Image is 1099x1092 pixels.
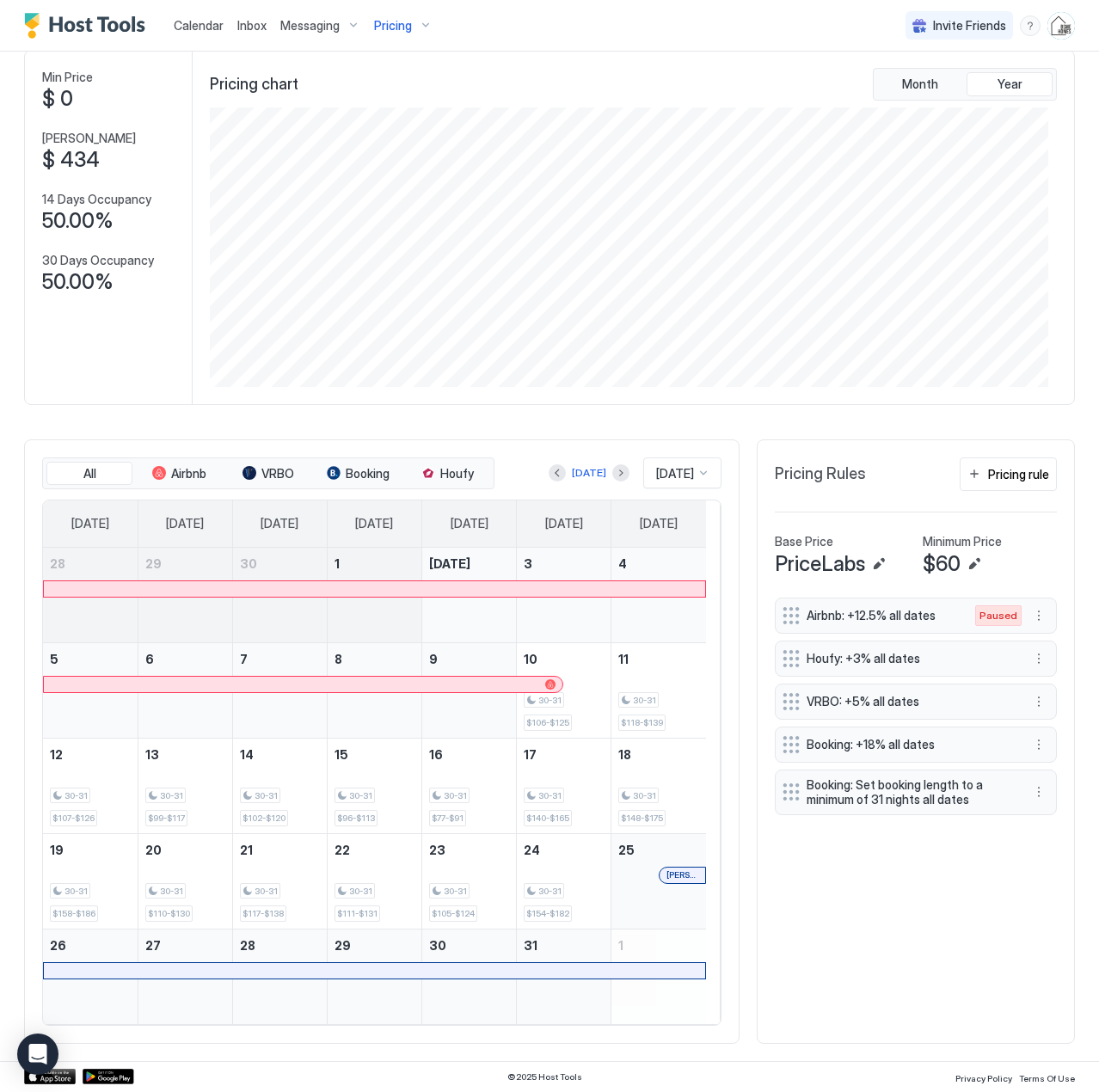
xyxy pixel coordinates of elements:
span: 18 [618,747,631,762]
span: Pricing [374,18,412,34]
a: October 6, 2025 [138,643,232,675]
span: Inbox [237,18,267,33]
a: Google Play Store [83,1069,134,1084]
td: October 18, 2025 [611,738,706,833]
a: Calendar [174,16,224,34]
span: 17 [524,747,537,762]
span: Month [902,77,938,92]
a: Friday [528,500,600,547]
span: © 2025 Host Tools [507,1071,582,1083]
td: October 7, 2025 [232,642,327,738]
span: [DATE] [71,516,109,531]
div: Booking: Set booking length to a minimum of 31 nights all dates menu [775,770,1057,815]
a: October 19, 2025 [43,834,138,866]
a: October 26, 2025 [43,929,138,961]
span: Minimum Price [923,534,1002,549]
span: 19 [50,843,64,857]
td: November 1, 2025 [611,929,706,1024]
a: Monday [149,500,221,547]
div: menu [1028,605,1049,626]
td: October 6, 2025 [138,642,232,738]
button: More options [1028,605,1049,626]
span: 30-31 [444,886,467,897]
a: Host Tools Logo [24,13,153,39]
a: Terms Of Use [1019,1068,1075,1086]
span: Min Price [42,70,93,85]
span: 30 [429,938,446,953]
td: October 20, 2025 [138,833,232,929]
div: tab-group [873,68,1057,101]
a: October 28, 2025 [233,929,327,961]
td: October 11, 2025 [611,642,706,738]
button: Edit [869,554,889,574]
span: 3 [524,556,532,571]
span: 30-31 [64,886,88,897]
span: $148-$175 [621,813,663,824]
span: $102-$120 [243,813,285,824]
span: 12 [50,747,63,762]
a: October 4, 2025 [611,548,706,580]
button: More options [1028,648,1049,669]
a: October 5, 2025 [43,643,138,675]
span: 25 [618,843,635,857]
a: September 29, 2025 [138,548,232,580]
a: September 30, 2025 [233,548,327,580]
span: $154-$182 [526,908,569,919]
a: October 13, 2025 [138,739,232,770]
span: 27 [145,938,161,953]
span: 26 [50,938,66,953]
a: October 20, 2025 [138,834,232,866]
a: October 12, 2025 [43,739,138,770]
a: October 27, 2025 [138,929,232,961]
a: October 25, 2025 [611,834,706,866]
span: 24 [524,843,540,857]
a: October 1, 2025 [328,548,421,580]
td: October 13, 2025 [138,738,232,833]
span: 1 [335,556,340,571]
span: $ 0 [42,86,73,112]
td: October 1, 2025 [327,548,421,643]
a: October 23, 2025 [422,834,516,866]
a: Thursday [433,500,506,547]
button: All [46,462,132,486]
a: October 7, 2025 [233,643,327,675]
span: 30-31 [160,886,183,897]
a: October 29, 2025 [328,929,421,961]
span: $117-$138 [243,908,284,919]
span: Invite Friends [933,18,1006,34]
span: Houfy [440,466,474,482]
button: More options [1028,734,1049,755]
td: October 17, 2025 [517,738,611,833]
span: [PERSON_NAME] [666,869,698,880]
span: 50.00% [42,208,114,234]
span: Booking [346,466,390,482]
button: Houfy [404,462,490,486]
div: [DATE] [572,465,606,481]
span: 30-31 [255,886,278,897]
a: October 21, 2025 [233,834,327,866]
td: October 15, 2025 [327,738,421,833]
div: menu [1020,15,1041,36]
span: Privacy Policy [955,1073,1012,1083]
a: October 3, 2025 [517,548,611,580]
button: VRBO [225,462,311,486]
span: 14 [240,747,254,762]
button: Year [967,72,1053,96]
div: menu [1028,648,1049,669]
a: October 2, 2025 [422,548,516,580]
span: [DATE] [451,516,488,531]
a: October 30, 2025 [422,929,516,961]
td: October 25, 2025 [611,833,706,929]
span: $118-$139 [621,717,663,728]
span: [DATE] [261,516,298,531]
td: October 26, 2025 [43,929,138,1024]
td: September 28, 2025 [43,548,138,643]
button: Airbnb [136,462,222,486]
button: Edit [964,554,985,574]
span: Booking: Set booking length to a minimum of 31 nights all dates [807,777,1011,807]
td: October 22, 2025 [327,833,421,929]
span: $105-$124 [432,908,475,919]
span: $140-$165 [526,813,569,824]
span: 30-31 [633,790,656,801]
a: October 11, 2025 [611,643,706,675]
